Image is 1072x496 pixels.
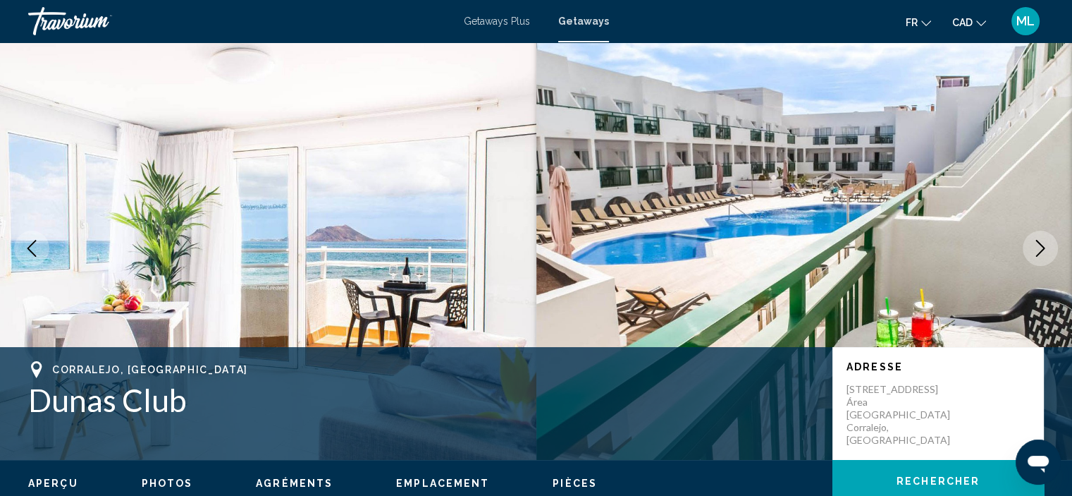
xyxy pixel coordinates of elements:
[553,477,597,490] button: Pièces
[558,16,609,27] a: Getaways
[52,364,248,375] span: Corralejo, [GEOGRAPHIC_DATA]
[256,477,333,490] button: Agréments
[464,16,530,27] a: Getaways Plus
[28,7,450,35] a: Travorium
[846,361,1030,373] p: Adresse
[952,17,973,28] span: CAD
[1007,6,1044,36] button: User Menu
[906,12,931,32] button: Change language
[897,476,980,488] span: Rechercher
[28,477,78,490] button: Aperçu
[1016,14,1035,28] span: ML
[28,382,818,418] h1: Dunas Club
[14,231,49,266] button: Previous image
[952,12,986,32] button: Change currency
[396,477,489,490] button: Emplacement
[1023,231,1058,266] button: Next image
[1016,440,1061,485] iframe: Bouton de lancement de la fenêtre de messagerie
[906,17,918,28] span: fr
[142,477,193,490] button: Photos
[846,383,959,447] p: [STREET_ADDRESS] Área [GEOGRAPHIC_DATA] Corralejo, [GEOGRAPHIC_DATA]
